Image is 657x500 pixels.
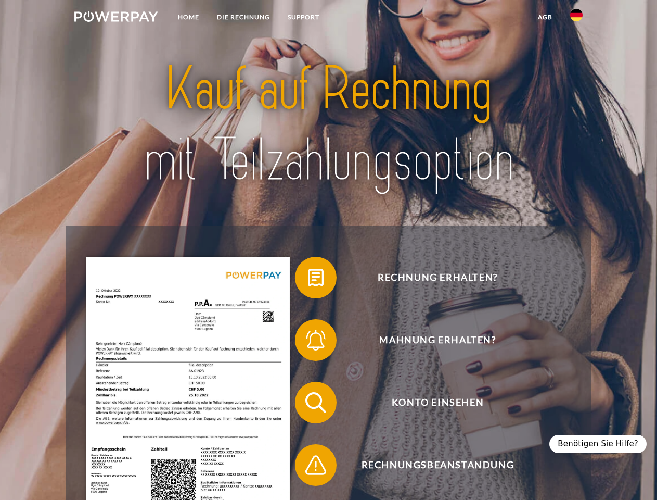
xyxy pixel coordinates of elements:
a: Home [169,8,208,27]
button: Mahnung erhalten? [295,319,565,361]
img: qb_bill.svg [303,265,329,291]
img: title-powerpay_de.svg [99,50,558,199]
img: logo-powerpay-white.svg [74,11,158,22]
a: agb [529,8,561,27]
img: qb_bell.svg [303,327,329,353]
span: Mahnung erhalten? [310,319,565,361]
span: Rechnungsbeanstandung [310,444,565,486]
img: qb_search.svg [303,390,329,416]
span: Rechnung erhalten? [310,257,565,298]
img: de [570,9,583,21]
button: Rechnungsbeanstandung [295,444,565,486]
button: Rechnung erhalten? [295,257,565,298]
span: Konto einsehen [310,382,565,423]
button: Konto einsehen [295,382,565,423]
div: Benötigen Sie Hilfe? [549,435,647,453]
a: DIE RECHNUNG [208,8,279,27]
a: SUPPORT [279,8,328,27]
img: qb_warning.svg [303,452,329,478]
